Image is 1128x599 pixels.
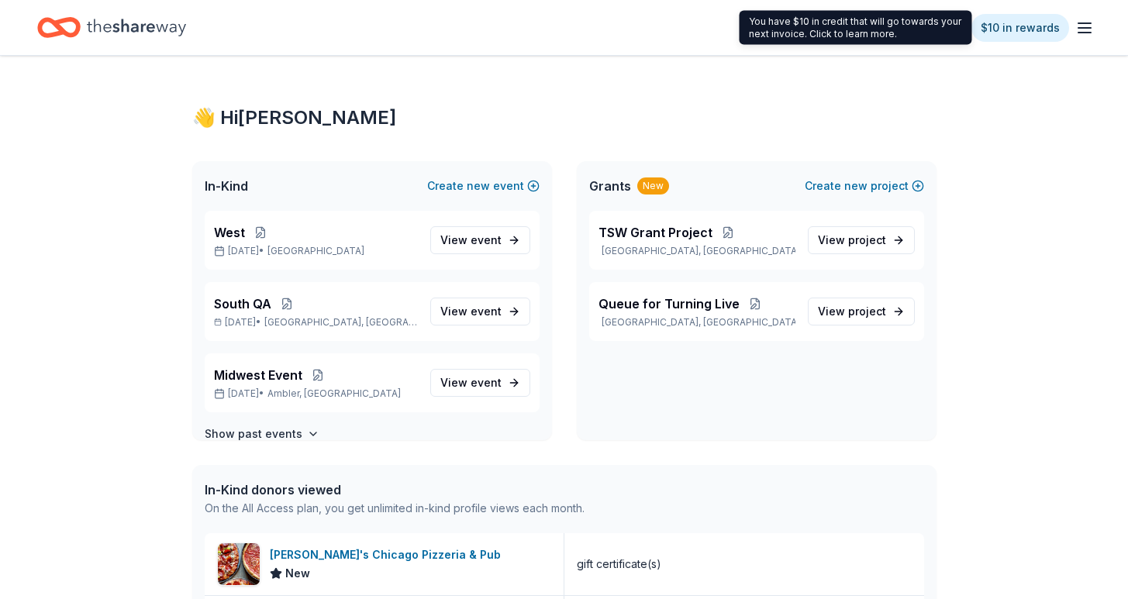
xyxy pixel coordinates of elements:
button: Createnewevent [427,177,540,195]
a: View project [808,226,915,254]
span: new [467,177,490,195]
button: Show past events [205,425,319,443]
span: New [285,564,310,583]
a: $10 in rewards [971,14,1069,42]
span: West [214,223,245,242]
span: In-Kind [205,177,248,195]
h4: Show past events [205,425,302,443]
a: View event [430,369,530,397]
span: event [471,233,502,246]
img: Image for Georgio's Chicago Pizzeria & Pub [218,543,260,585]
p: [DATE] • [214,316,418,329]
div: 👋 Hi [PERSON_NAME] [192,105,937,130]
span: View [440,302,502,321]
a: View event [430,226,530,254]
span: project [848,233,886,246]
div: New [637,177,669,195]
span: View [818,302,886,321]
div: You have $10 in credit that will go towards your next invoice. Click to learn more. [740,11,972,45]
a: View project [808,298,915,325]
span: [GEOGRAPHIC_DATA] [267,245,364,257]
span: project [848,305,886,318]
p: [GEOGRAPHIC_DATA], [GEOGRAPHIC_DATA] [598,316,795,329]
span: View [440,374,502,392]
span: event [471,305,502,318]
span: new [844,177,868,195]
button: Createnewproject [805,177,924,195]
span: Midwest Event [214,366,302,384]
span: South QA [214,294,271,313]
p: [GEOGRAPHIC_DATA], [GEOGRAPHIC_DATA] [598,245,795,257]
span: View [818,231,886,250]
div: gift certificate(s) [577,555,661,573]
div: [PERSON_NAME]'s Chicago Pizzeria & Pub [270,546,507,564]
span: Queue for Turning Live [598,294,740,313]
p: [DATE] • [214,387,418,400]
a: View event [430,298,530,325]
div: In-Kind donors viewed [205,480,585,499]
p: [DATE] • [214,245,418,257]
span: Ambler, [GEOGRAPHIC_DATA] [267,387,401,400]
span: TSW Grant Project [598,223,712,242]
div: On the All Access plan, you get unlimited in-kind profile views each month. [205,499,585,518]
span: event [471,376,502,389]
a: Home [37,9,186,46]
span: View [440,231,502,250]
span: [GEOGRAPHIC_DATA], [GEOGRAPHIC_DATA] [264,316,417,329]
span: Grants [589,177,631,195]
